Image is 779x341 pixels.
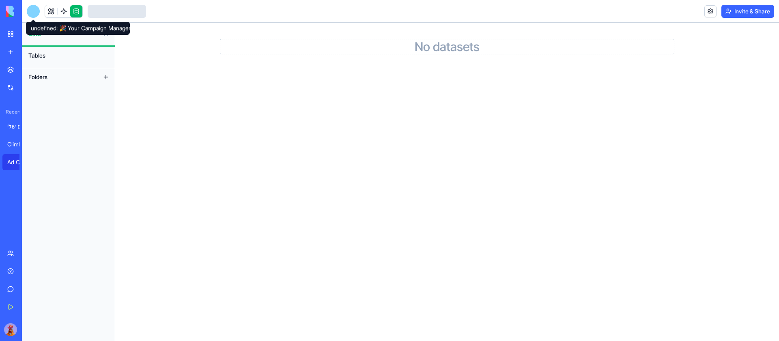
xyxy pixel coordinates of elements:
a: Ad Campaign Manager [2,154,35,170]
span: Recent [2,109,19,115]
a: ספר המתכונים שלי [2,118,35,135]
span: Folders [28,73,47,81]
div: ספר המתכונים שלי [7,122,30,131]
a: ClimbCRM [2,136,35,152]
button: Tables [24,49,112,62]
img: logo [6,6,56,17]
div: Ad Campaign Manager [7,158,30,166]
div: ClimbCRM [7,140,30,148]
img: Kuku_Large_sla5px.png [4,323,17,336]
h2: No datasets [220,39,674,54]
span: Tables [28,51,45,60]
button: Folders [24,71,99,84]
button: Invite & Share [721,5,774,18]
